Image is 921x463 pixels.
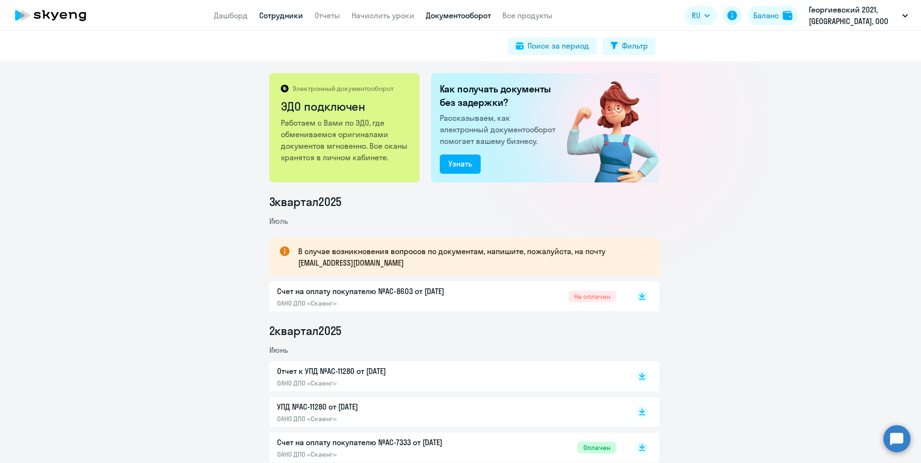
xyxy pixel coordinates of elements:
[568,291,616,302] span: Не оплачен
[277,299,479,308] p: ОАНО ДПО «Скаенг»
[440,82,559,109] h2: Как получать документы без задержки?
[753,10,779,21] div: Баланс
[527,40,589,51] div: Поиск за период
[440,112,559,147] p: Рассказываем, как электронный документооборот помогает вашему бизнесу.
[277,414,479,423] p: ОАНО ДПО «Скаенг»
[292,84,394,93] p: Электронный документооборот
[685,6,717,25] button: RU
[281,99,409,114] h2: ЭДО подключен
[277,365,616,387] a: Отчет к УПД №AC-11280 от [DATE]ОАНО ДПО «Скаенг»
[804,4,913,27] button: Георгиевский 2021, [GEOGRAPHIC_DATA], ООО
[692,10,700,21] span: RU
[214,11,248,20] a: Дашборд
[440,154,481,174] button: Узнать
[269,216,288,226] span: Июль
[448,158,472,169] div: Узнать
[269,345,288,355] span: Июнь
[748,6,798,25] button: Балансbalance
[277,285,479,297] p: Счет на оплату покупателю №AC-8603 от [DATE]
[809,4,898,27] p: Георгиевский 2021, [GEOGRAPHIC_DATA], ООО
[426,11,491,20] a: Документооборот
[259,11,303,20] a: Сотрудники
[277,437,616,459] a: Счет на оплату покупателю №AC-7333 от [DATE]ОАНО ДПО «Скаенг»Оплачен
[277,401,479,412] p: УПД №AC-11280 от [DATE]
[281,117,409,163] p: Работаем с Вами по ЭДО, где обмениваемся оригиналами документов мгновенно. Все сканы хранятся в л...
[783,11,792,20] img: balance
[277,450,479,459] p: ОАНО ДПО «Скаенг»
[502,11,553,20] a: Все продукты
[277,365,479,377] p: Отчет к УПД №AC-11280 от [DATE]
[277,401,616,423] a: УПД №AC-11280 от [DATE]ОАНО ДПО «Скаенг»
[551,73,659,182] img: connected
[352,11,414,20] a: Начислить уроки
[298,245,642,269] p: В случае возникновения вопросов по документам, напишите, пожалуйста, на почту [EMAIL_ADDRESS][DOM...
[277,437,479,448] p: Счет на оплату покупателю №AC-7333 от [DATE]
[269,323,659,338] li: 2 квартал 2025
[508,38,597,55] button: Поиск за период
[277,285,616,308] a: Счет на оплату покупателю №AC-8603 от [DATE]ОАНО ДПО «Скаенг»Не оплачен
[277,379,479,387] p: ОАНО ДПО «Скаенг»
[578,442,616,453] span: Оплачен
[622,40,648,51] div: Фильтр
[269,194,659,209] li: 3 квартал 2025
[603,38,656,55] button: Фильтр
[315,11,340,20] a: Отчеты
